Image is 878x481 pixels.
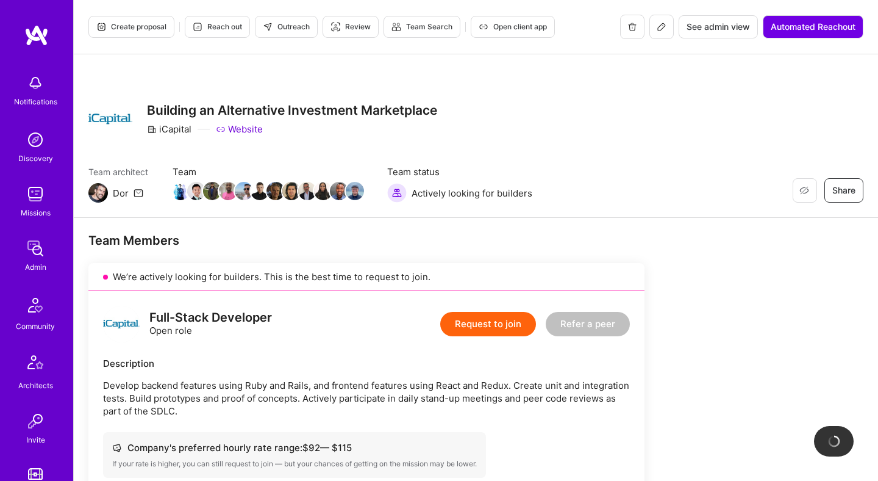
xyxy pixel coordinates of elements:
[25,261,46,273] div: Admin
[24,24,49,46] img: logo
[171,182,190,200] img: Team Member Avatar
[149,311,272,337] div: Open role
[391,21,452,32] span: Team Search
[282,182,301,200] img: Team Member Avatar
[23,128,48,152] img: discovery
[21,291,50,320] img: Community
[219,182,237,200] img: Team Member Avatar
[314,182,332,200] img: Team Member Avatar
[173,165,363,178] span: Team
[220,181,236,201] a: Team Member Avatar
[23,409,48,433] img: Invite
[236,181,252,201] a: Team Member Avatar
[23,182,48,206] img: teamwork
[134,188,143,198] i: icon Mail
[471,16,555,38] button: Open client app
[193,21,242,32] span: Reach out
[147,123,191,136] div: iCapital
[112,443,121,452] i: icon Cash
[826,433,843,450] img: loading
[216,123,263,136] a: Website
[252,181,268,201] a: Team Member Avatar
[88,263,644,291] div: We’re actively looking for builders. This is the best time to request to join.
[96,21,166,32] span: Create proposal
[331,181,347,201] a: Team Member Avatar
[188,181,204,201] a: Team Member Avatar
[346,182,364,200] img: Team Member Avatar
[149,311,272,324] div: Full-Stack Developer
[440,312,536,336] button: Request to join
[103,306,140,342] img: logo
[26,433,45,446] div: Invite
[88,183,108,203] img: Team Architect
[315,181,331,201] a: Team Member Avatar
[28,468,43,480] img: tokens
[687,21,750,33] span: See admin view
[23,236,48,261] img: admin teamwork
[412,187,532,200] span: Actively looking for builders
[103,379,630,418] p: Develop backend features using Ruby and Rails, and frontend features using React and Redux. Creat...
[235,182,253,200] img: Team Member Avatar
[546,312,630,336] button: Refer a peer
[185,16,250,38] button: Reach out
[479,21,547,32] span: Open client app
[103,357,630,370] div: Description
[23,71,48,95] img: bell
[347,181,363,201] a: Team Member Avatar
[88,165,148,178] span: Team architect
[88,233,644,248] div: Team Members
[824,178,863,203] button: Share
[330,182,348,200] img: Team Member Avatar
[187,182,205,200] img: Team Member Avatar
[16,320,55,333] div: Community
[18,379,53,392] div: Architects
[299,181,315,201] a: Team Member Avatar
[18,152,53,165] div: Discovery
[268,181,284,201] a: Team Member Avatar
[96,22,106,32] i: icon Proposal
[266,182,285,200] img: Team Member Avatar
[387,183,407,203] img: Actively looking for builders
[298,182,316,200] img: Team Member Avatar
[88,97,132,141] img: Company Logo
[384,16,460,38] button: Team Search
[113,187,129,200] div: Dor
[21,350,50,379] img: Architects
[387,165,532,178] span: Team status
[330,22,340,32] i: icon Targeter
[330,21,371,32] span: Review
[251,182,269,200] img: Team Member Avatar
[14,95,57,108] div: Notifications
[88,16,174,38] button: Create proposal
[832,184,855,197] span: Share
[21,206,51,219] div: Missions
[204,181,220,201] a: Team Member Avatar
[771,21,855,33] span: Automated Reachout
[112,459,477,469] div: If your rate is higher, you can still request to join — but your chances of getting on the missio...
[799,186,809,195] i: icon EyeClosed
[255,16,318,38] button: Outreach
[679,15,758,38] button: See admin view
[147,103,437,118] h3: Building an Alternative Investment Marketplace
[763,15,863,38] button: Automated Reachout
[263,21,310,32] span: Outreach
[284,181,299,201] a: Team Member Avatar
[112,441,477,454] div: Company's preferred hourly rate range: $ 92 — $ 115
[173,181,188,201] a: Team Member Avatar
[203,182,221,200] img: Team Member Avatar
[323,16,379,38] button: Review
[147,125,157,134] i: icon CompanyGray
